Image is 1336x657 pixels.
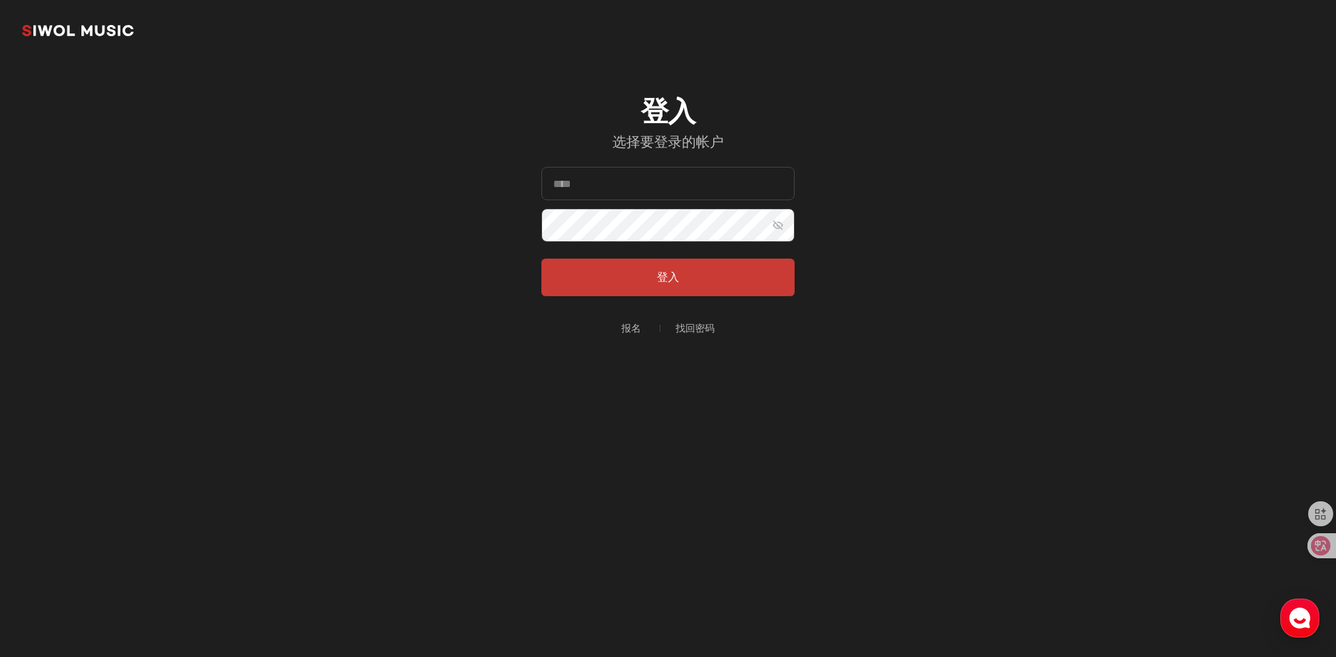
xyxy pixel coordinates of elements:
font: 报名 [621,323,641,334]
a: 报名 [621,323,641,333]
font: 登入 [657,270,679,284]
font: 选择要登录的帐户 [612,133,724,150]
font: 登入 [641,95,695,128]
a: 找回密码 [676,323,715,333]
input: 电子邮件 [541,167,795,200]
font: 找回密码 [676,323,715,334]
button: 登入 [541,259,795,296]
input: 密码 [541,209,795,242]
